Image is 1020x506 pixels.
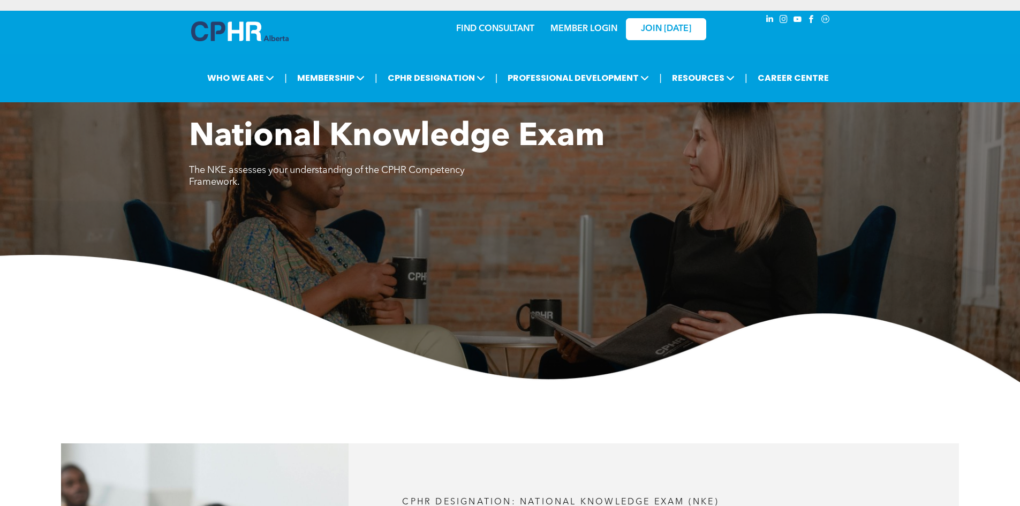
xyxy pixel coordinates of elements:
[792,13,804,28] a: youtube
[754,68,832,88] a: CAREER CENTRE
[189,121,605,153] span: National Knowledge Exam
[294,68,368,88] span: MEMBERSHIP
[284,67,287,89] li: |
[189,165,465,187] span: The NKE assesses your understanding of the CPHR Competency Framework.
[626,18,706,40] a: JOIN [DATE]
[384,68,488,88] span: CPHR DESIGNATION
[550,25,617,33] a: MEMBER LOGIN
[764,13,776,28] a: linkedin
[669,68,738,88] span: RESOURCES
[806,13,818,28] a: facebook
[191,21,289,41] img: A blue and white logo for cp alberta
[778,13,790,28] a: instagram
[375,67,377,89] li: |
[745,67,747,89] li: |
[504,68,652,88] span: PROFESSIONAL DEVELOPMENT
[641,24,691,34] span: JOIN [DATE]
[659,67,662,89] li: |
[204,68,277,88] span: WHO WE ARE
[456,25,534,33] a: FIND CONSULTANT
[820,13,832,28] a: Social network
[495,67,498,89] li: |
